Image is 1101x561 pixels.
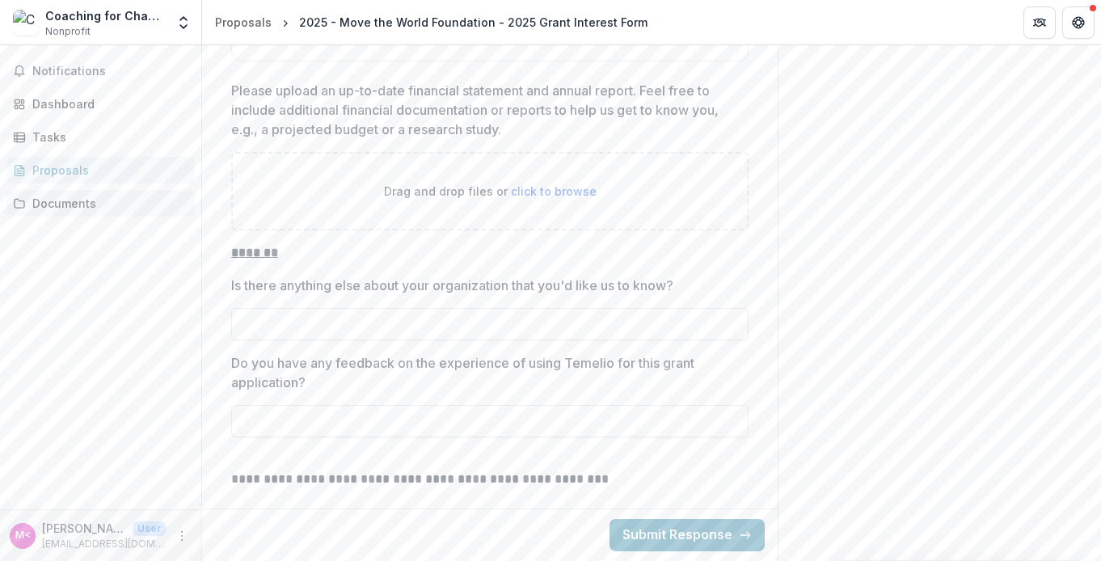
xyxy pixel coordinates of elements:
span: Notifications [32,65,188,78]
p: [EMAIL_ADDRESS][DOMAIN_NAME] [42,537,166,551]
p: Do you have any feedback on the experience of using Temelio for this grant application? [231,353,739,392]
div: Proposals [32,162,182,179]
p: Please upload an up-to-date financial statement and annual report. Feel free to include additiona... [231,81,739,139]
button: Submit Response [610,519,765,551]
p: Is there anything else about your organization that you'd like us to know? [231,276,673,295]
div: Proposals [215,14,272,31]
p: [PERSON_NAME] <[PERSON_NAME][EMAIL_ADDRESS][DOMAIN_NAME]> [42,520,126,537]
span: Nonprofit [45,24,91,39]
a: Proposals [209,11,278,34]
a: Proposals [6,157,195,183]
div: 2025 - Move the World Foundation - 2025 Grant Interest Form [299,14,648,31]
div: Tasks [32,129,182,146]
button: Get Help [1062,6,1095,39]
p: User [133,521,166,536]
div: Megan Polun <megan@c4cinc.org> [15,530,31,541]
p: Drag and drop files or [384,183,597,200]
button: Open entity switcher [172,6,195,39]
button: Notifications [6,58,195,84]
nav: breadcrumb [209,11,654,34]
button: More [172,526,192,546]
a: Tasks [6,124,195,150]
div: Dashboard [32,95,182,112]
div: Coaching for Change Inc [45,7,166,24]
a: Documents [6,190,195,217]
img: Coaching for Change Inc [13,10,39,36]
div: Documents [32,195,182,212]
a: Dashboard [6,91,195,117]
button: Partners [1023,6,1056,39]
span: click to browse [511,184,597,198]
